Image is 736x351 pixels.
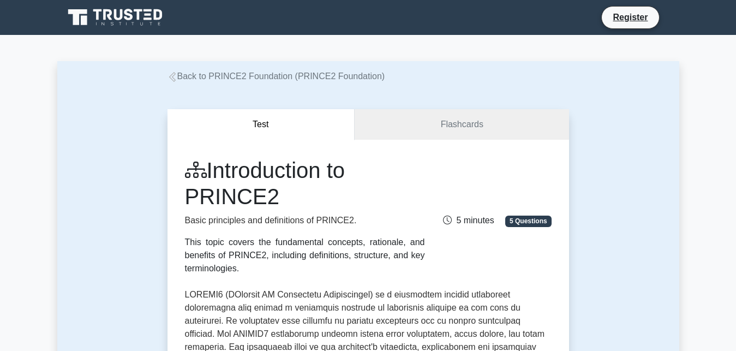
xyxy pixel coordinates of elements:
p: Basic principles and definitions of PRINCE2. [185,214,425,227]
span: 5 Questions [505,216,551,227]
button: Test [167,109,355,140]
div: This topic covers the fundamental concepts, rationale, and benefits of PRINCE2, including definit... [185,236,425,275]
a: Flashcards [355,109,569,140]
h1: Introduction to PRINCE2 [185,157,425,210]
a: Register [606,10,654,24]
span: 5 minutes [443,216,494,225]
a: Back to PRINCE2 Foundation (PRINCE2 Foundation) [167,72,385,81]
